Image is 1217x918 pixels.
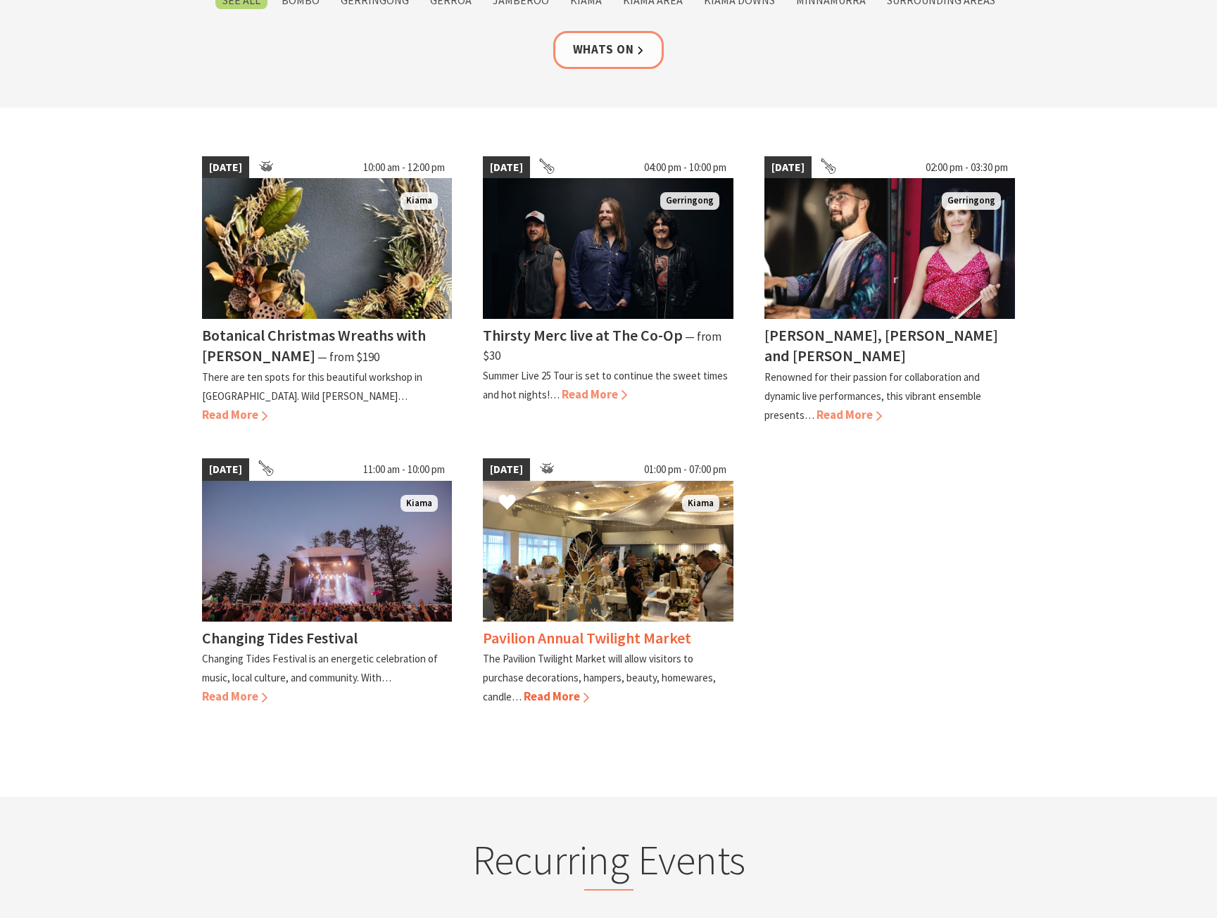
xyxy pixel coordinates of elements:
p: There are ten spots for this beautiful workshop in [GEOGRAPHIC_DATA]. Wild [PERSON_NAME]… [202,370,422,403]
span: Kiama [401,192,438,210]
span: 01:00 pm - 07:00 pm [637,458,733,481]
a: [DATE] 02:00 pm - 03:30 pm Man playing piano and woman holding flute Gerringong [PERSON_NAME], [P... [764,156,1015,425]
span: [DATE] [202,458,249,481]
p: The Pavilion Twilight Market will allow visitors to purchase decorations, hampers, beauty, homewa... [483,652,716,703]
span: Read More [562,386,627,402]
span: [DATE] [483,458,530,481]
p: Renowned for their passion for collaboration and dynamic live performances, this vibrant ensemble... [764,370,981,422]
span: Read More [524,688,589,704]
span: ⁠— from $190 [317,349,379,365]
h4: Thirsty Merc live at The Co-Op [483,325,683,345]
h4: Botanical Christmas Wreaths with [PERSON_NAME] [202,325,426,365]
span: Read More [816,407,882,422]
span: 04:00 pm - 10:00 pm [637,156,733,179]
a: [DATE] 01:00 pm - 07:00 pm Xmas Market Kiama Pavilion Annual Twilight Market The Pavilion Twiligh... [483,458,733,706]
img: Xmas Market [483,481,733,622]
span: [DATE] [483,156,530,179]
span: Kiama [401,495,438,513]
a: Whats On [553,31,664,68]
h2: Recurring Events [333,836,885,891]
span: 11:00 am - 10:00 pm [356,458,452,481]
h4: Changing Tides Festival [202,628,358,648]
span: 02:00 pm - 03:30 pm [919,156,1015,179]
button: Click to Favourite Pavilion Annual Twilight Market [484,479,530,527]
span: Kiama [682,495,719,513]
span: [DATE] [764,156,812,179]
h4: Pavilion Annual Twilight Market [483,628,691,648]
p: Summer Live 25 Tour is set to continue the sweet times and hot nights!… [483,369,728,401]
span: Gerringong [660,192,719,210]
a: [DATE] 11:00 am - 10:00 pm Changing Tides Main Stage Kiama Changing Tides Festival Changing Tides... [202,458,453,706]
span: Gerringong [942,192,1001,210]
span: Read More [202,688,267,704]
img: Botanical Wreath [202,178,453,319]
p: Changing Tides Festival is an energetic celebration of music, local culture, and community. With… [202,652,438,684]
a: [DATE] 10:00 am - 12:00 pm Botanical Wreath Kiama Botanical Christmas Wreaths with [PERSON_NAME] ... [202,156,453,425]
h4: [PERSON_NAME], [PERSON_NAME] and [PERSON_NAME] [764,325,998,365]
img: Band photo [483,178,733,319]
img: Man playing piano and woman holding flute [764,178,1015,319]
span: Read More [202,407,267,422]
span: [DATE] [202,156,249,179]
img: Changing Tides Main Stage [202,481,453,622]
span: 10:00 am - 12:00 pm [356,156,452,179]
a: [DATE] 04:00 pm - 10:00 pm Band photo Gerringong Thirsty Merc live at The Co-Op ⁠— from $30 Summe... [483,156,733,425]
